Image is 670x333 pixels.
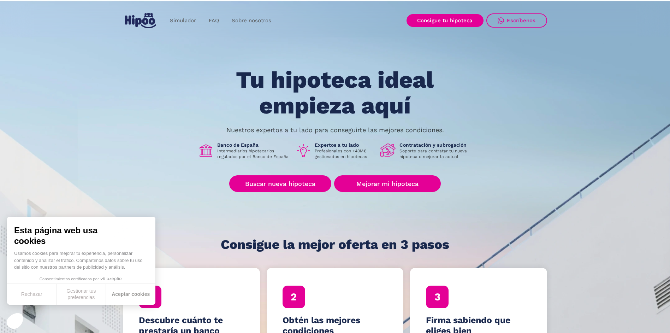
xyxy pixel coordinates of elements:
[202,14,225,28] a: FAQ
[201,67,469,118] h1: Tu hipoteca ideal empieza aquí
[399,142,472,148] h1: Contratación y subrogación
[229,175,331,192] a: Buscar nueva hipoteca
[315,142,375,148] h1: Expertos a tu lado
[407,14,484,27] a: Consigue tu hipoteca
[123,10,158,31] a: home
[315,148,375,159] p: Profesionales con +40M€ gestionados en hipotecas
[217,142,290,148] h1: Banco de España
[226,127,444,133] p: Nuestros expertos a tu lado para conseguirte las mejores condiciones.
[217,148,290,159] p: Intermediarios hipotecarios regulados por el Banco de España
[507,17,536,24] div: Escríbenos
[486,13,547,28] a: Escríbenos
[399,148,472,159] p: Soporte para contratar tu nueva hipoteca o mejorar la actual
[225,14,278,28] a: Sobre nosotros
[221,238,449,252] h1: Consigue la mejor oferta en 3 pasos
[164,14,202,28] a: Simulador
[334,175,440,192] a: Mejorar mi hipoteca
